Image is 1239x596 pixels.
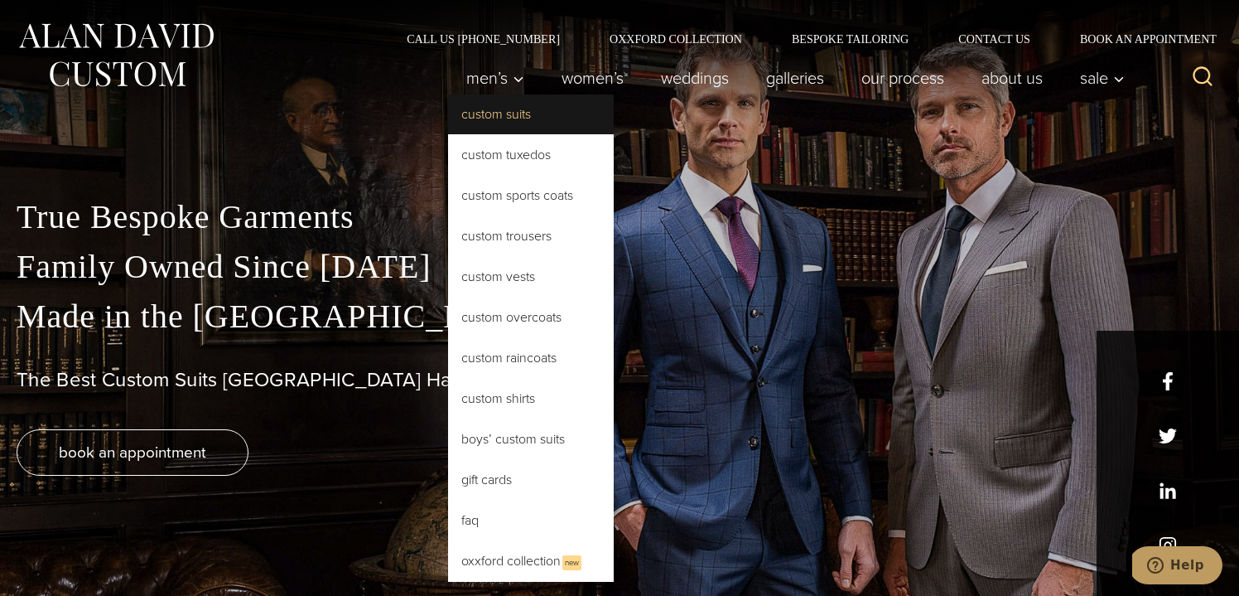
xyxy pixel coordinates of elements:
[643,61,748,94] a: weddings
[448,460,614,500] a: Gift Cards
[767,33,933,45] a: Bespoke Tailoring
[448,176,614,216] a: Custom Sports Coats
[448,338,614,378] a: Custom Raincoats
[843,61,963,94] a: Our Process
[963,61,1062,94] a: About Us
[448,216,614,256] a: Custom Trousers
[382,33,1222,45] nav: Secondary Navigation
[448,61,1134,94] nav: Primary Navigation
[1055,33,1222,45] a: Book an Appointment
[1132,546,1222,588] iframe: Opens a widget where you can chat to one of our agents
[17,192,1222,342] p: True Bespoke Garments Family Owned Since [DATE] Made in the [GEOGRAPHIC_DATA]
[17,18,215,92] img: Alan David Custom
[17,429,248,476] a: book an appointment
[543,61,643,94] a: Women’s
[1183,58,1222,98] button: View Search Form
[448,135,614,175] a: Custom Tuxedos
[748,61,843,94] a: Galleries
[448,501,614,540] a: FAQ
[562,555,581,570] span: New
[1062,61,1134,94] button: Sale sub menu toggle
[59,440,206,464] span: book an appointment
[448,419,614,459] a: Boys’ Custom Suits
[585,33,767,45] a: Oxxford Collection
[448,541,614,582] a: Oxxford CollectionNew
[448,94,614,134] a: Custom Suits
[448,298,614,337] a: Custom Overcoats
[17,368,1222,392] h1: The Best Custom Suits [GEOGRAPHIC_DATA] Has to Offer
[382,33,585,45] a: Call Us [PHONE_NUMBER]
[448,379,614,419] a: Custom Shirts
[448,257,614,297] a: Custom Vests
[933,33,1055,45] a: Contact Us
[448,61,543,94] button: Men’s sub menu toggle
